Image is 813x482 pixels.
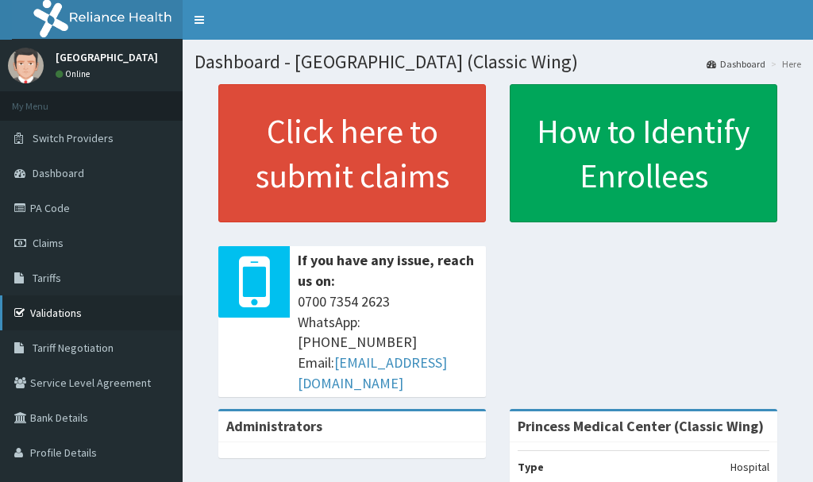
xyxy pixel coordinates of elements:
[226,417,322,435] b: Administrators
[56,68,94,79] a: Online
[298,291,478,394] span: 0700 7354 2623 WhatsApp: [PHONE_NUMBER] Email:
[510,84,777,222] a: How to Identify Enrollees
[767,57,801,71] li: Here
[518,417,764,435] strong: Princess Medical Center (Classic Wing)
[56,52,158,63] p: [GEOGRAPHIC_DATA]
[730,459,769,475] p: Hospital
[33,236,64,250] span: Claims
[707,57,765,71] a: Dashboard
[298,251,474,290] b: If you have any issue, reach us on:
[33,131,114,145] span: Switch Providers
[518,460,544,474] b: Type
[33,166,84,180] span: Dashboard
[218,84,486,222] a: Click here to submit claims
[33,341,114,355] span: Tariff Negotiation
[195,52,801,72] h1: Dashboard - [GEOGRAPHIC_DATA] (Classic Wing)
[33,271,61,285] span: Tariffs
[8,48,44,83] img: User Image
[298,353,447,392] a: [EMAIL_ADDRESS][DOMAIN_NAME]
